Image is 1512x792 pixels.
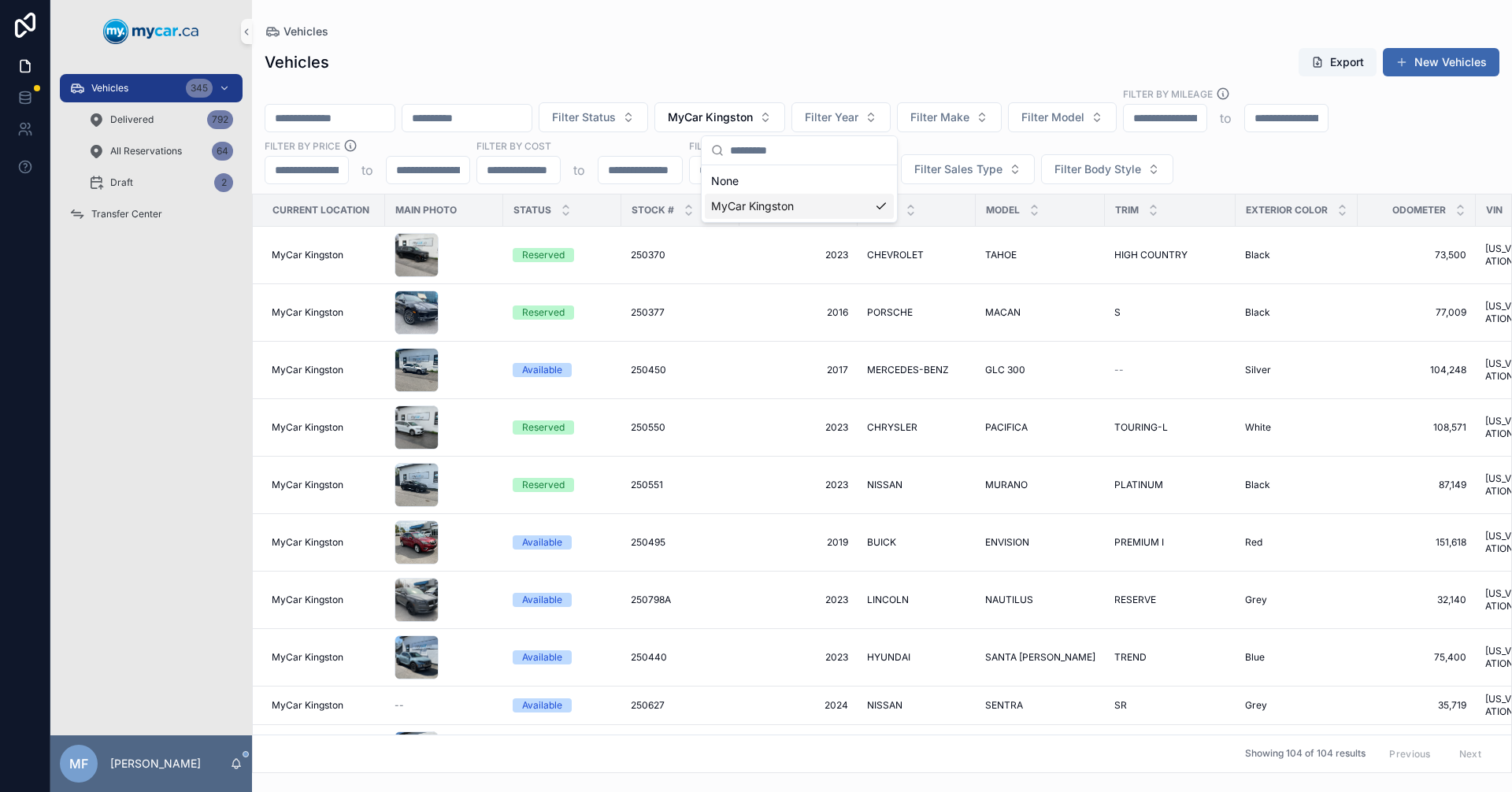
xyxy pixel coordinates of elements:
[1114,249,1226,261] a: HIGH COUNTRY
[1246,204,1328,217] span: Exterior Color
[272,536,343,549] span: MyCar Kingston
[1245,748,1366,761] span: Showing 104 of 104 results
[513,698,612,712] a: Available
[1486,204,1503,217] span: VIN
[1245,651,1265,664] span: Blue
[110,145,182,157] span: All Reservations
[897,102,1002,132] button: Select Button
[522,698,562,712] div: Available
[867,364,966,376] a: MERCEDES-BENZ
[749,479,848,491] a: 2023
[985,364,1025,376] span: GLC 300
[631,536,665,549] span: 250495
[1114,594,1226,606] a: RESERVE
[1367,536,1466,549] a: 151,618
[749,306,848,319] a: 2016
[1220,109,1232,128] p: to
[867,364,949,376] span: MERCEDES-BENZ
[1392,204,1446,217] span: Odometer
[1367,594,1466,606] a: 32,140
[272,421,343,434] span: MyCar Kingston
[91,82,128,94] span: Vehicles
[631,364,666,376] span: 250450
[1367,651,1466,664] span: 75,400
[985,651,1095,664] a: SANTA [PERSON_NAME]
[539,102,648,132] button: Select Button
[631,594,671,606] span: 250798A
[1367,306,1466,319] a: 77,009
[207,110,233,129] div: 792
[689,139,795,153] label: Filter Days In Stock
[110,176,133,189] span: Draft
[985,699,1023,712] span: SENTRA
[1021,109,1084,125] span: Filter Model
[272,479,376,491] a: MyCar Kingston
[522,248,565,262] div: Reserved
[1367,479,1466,491] a: 87,149
[1245,536,1262,549] span: Red
[749,594,848,606] a: 2023
[265,24,328,39] a: Vehicles
[186,79,213,98] div: 345
[513,535,612,550] a: Available
[272,421,376,434] a: MyCar Kingston
[522,478,565,492] div: Reserved
[654,102,785,132] button: Select Button
[914,161,1002,177] span: Filter Sales Type
[867,536,896,549] span: BUICK
[985,421,1028,434] span: PACIFICA
[867,536,966,549] a: BUICK
[1114,536,1164,549] span: PREMIUM I
[1008,102,1117,132] button: Select Button
[985,306,1021,319] span: MACAN
[631,306,665,319] span: 250377
[867,306,966,319] a: PORSCHE
[749,536,848,549] span: 2019
[1114,421,1168,434] span: TOURING-L
[283,24,328,39] span: Vehicles
[272,699,343,712] span: MyCar Kingston
[272,364,376,376] a: MyCar Kingston
[1367,364,1466,376] a: 104,248
[1245,421,1271,434] span: White
[1114,364,1226,376] a: --
[272,699,376,712] a: MyCar Kingston
[749,699,848,712] a: 2024
[1245,594,1267,606] span: Grey
[1114,479,1163,491] span: PLATINUM
[272,306,343,319] span: MyCar Kingston
[513,650,612,664] a: Available
[631,249,665,261] span: 250370
[522,363,562,377] div: Available
[1054,161,1141,177] span: Filter Body Style
[1245,306,1270,319] span: Black
[272,306,376,319] a: MyCar Kingston
[749,421,848,434] a: 2023
[631,479,730,491] a: 250551
[805,109,858,125] span: Filter Year
[1245,364,1271,376] span: Silver
[513,420,612,435] a: Reserved
[1114,479,1226,491] a: PLATINUM
[79,168,243,197] a: Draft2
[1245,421,1348,434] a: White
[91,208,162,220] span: Transfer Center
[631,699,730,712] a: 250627
[631,594,730,606] a: 250798A
[395,204,457,217] span: Main Photo
[986,204,1020,217] span: Model
[1245,479,1270,491] span: Black
[985,594,1033,606] span: NAUTILUS
[1367,249,1466,261] span: 73,500
[985,249,1095,261] a: TAHOE
[1245,364,1348,376] a: Silver
[631,249,730,261] a: 250370
[985,306,1095,319] a: MACAN
[272,364,343,376] span: MyCar Kingston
